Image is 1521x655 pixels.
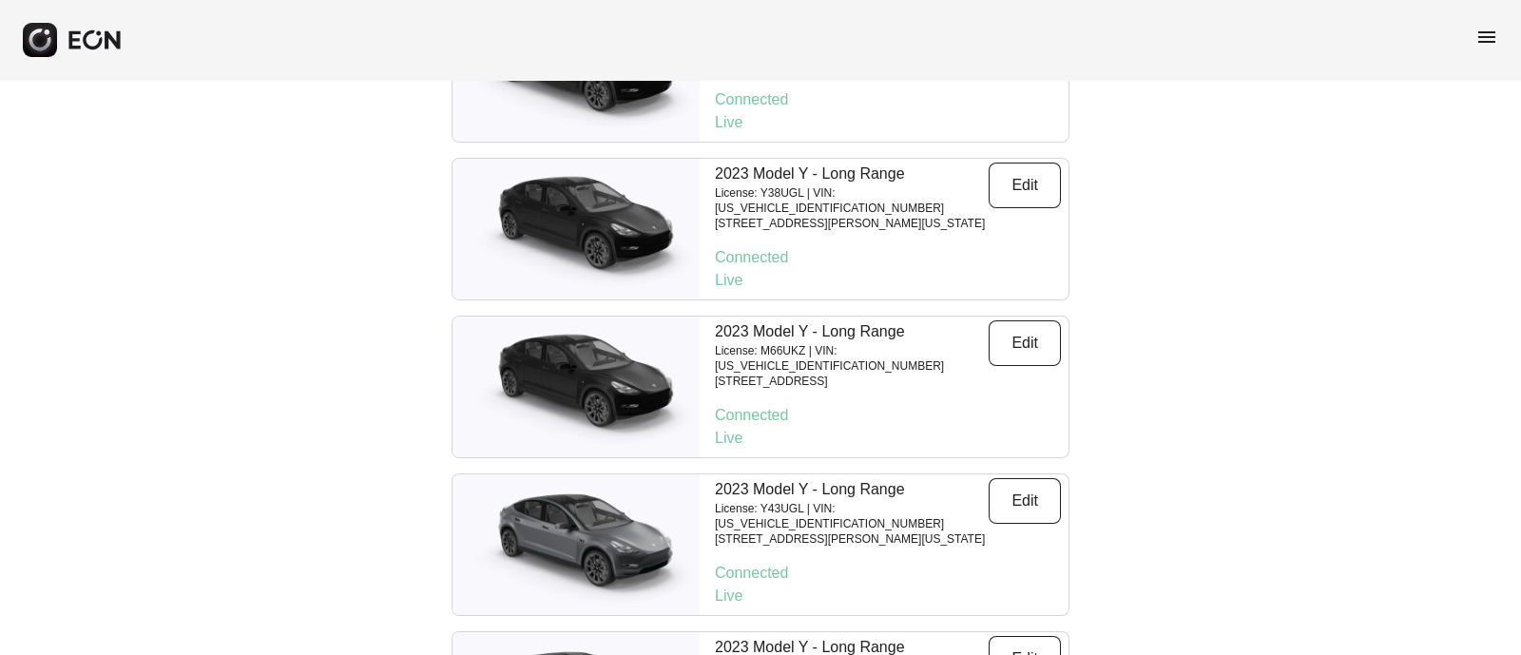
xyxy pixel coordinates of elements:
img: car [452,483,700,607]
p: Live [715,427,1061,450]
span: menu [1475,26,1498,48]
img: car [452,325,700,449]
img: car [452,167,700,291]
p: Connected [715,404,1061,427]
p: Connected [715,246,1061,269]
p: 2023 Model Y - Long Range [715,320,989,343]
button: Edit [989,163,1061,208]
p: License: M66UKZ | VIN: [US_VEHICLE_IDENTIFICATION_NUMBER] [715,343,989,374]
p: 2023 Model Y - Long Range [715,478,989,501]
button: Edit [989,478,1061,524]
p: Connected [715,88,1061,111]
p: [STREET_ADDRESS] [715,374,989,389]
p: License: Y38UGL | VIN: [US_VEHICLE_IDENTIFICATION_NUMBER] [715,185,989,216]
p: [STREET_ADDRESS][PERSON_NAME][US_STATE] [715,531,989,547]
p: Live [715,111,1061,134]
p: Live [715,269,1061,292]
p: License: Y43UGL | VIN: [US_VEHICLE_IDENTIFICATION_NUMBER] [715,501,989,531]
p: Connected [715,562,1061,585]
p: 2023 Model Y - Long Range [715,163,989,185]
button: Edit [989,320,1061,366]
p: [STREET_ADDRESS][PERSON_NAME][US_STATE] [715,216,989,231]
p: Live [715,585,1061,607]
